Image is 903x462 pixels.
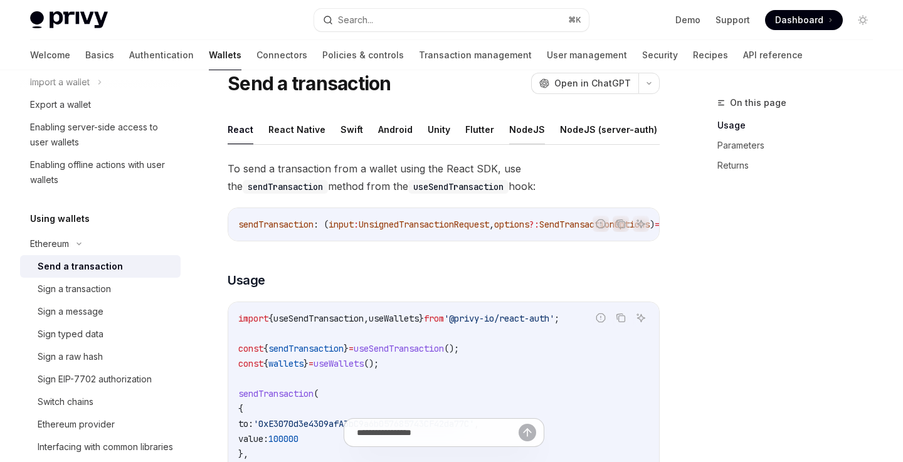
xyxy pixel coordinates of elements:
[309,358,314,369] span: =
[20,255,181,278] a: Send a transaction
[428,115,450,144] button: Unity
[263,358,268,369] span: {
[20,116,181,154] a: Enabling server-side access to user wallets
[38,259,123,274] div: Send a transaction
[228,72,391,95] h1: Send a transaction
[20,278,181,300] a: Sign a transaction
[30,211,90,226] h5: Using wallets
[444,343,459,354] span: ();
[238,358,263,369] span: const
[38,372,152,387] div: Sign EIP-7702 authorization
[613,310,629,326] button: Copy the contents from the code block
[268,115,325,144] button: React Native
[613,216,629,232] button: Copy the contents from the code block
[344,343,349,354] span: }
[338,13,373,28] div: Search...
[743,40,803,70] a: API reference
[268,343,344,354] span: sendTransaction
[30,157,173,187] div: Enabling offline actions with user wallets
[30,40,70,70] a: Welcome
[408,180,509,194] code: useSendTransaction
[633,216,649,232] button: Ask AI
[38,327,103,342] div: Sign typed data
[238,313,268,324] span: import
[20,413,181,436] a: Ethereum provider
[238,388,314,399] span: sendTransaction
[20,391,181,413] a: Switch chains
[519,424,536,441] button: Send message
[539,219,650,230] span: SendTransactionOptions
[593,216,609,232] button: Report incorrect code
[304,358,309,369] span: }
[30,236,69,251] div: Ethereum
[20,93,181,116] a: Export a wallet
[364,358,379,369] span: ();
[675,14,700,26] a: Demo
[568,15,581,25] span: ⌘ K
[38,417,115,432] div: Ethereum provider
[419,40,532,70] a: Transaction management
[38,394,93,409] div: Switch chains
[354,343,444,354] span: useSendTransaction
[560,115,657,144] button: NodeJS (server-auth)
[489,219,494,230] span: ,
[30,11,108,29] img: light logo
[263,343,268,354] span: {
[20,436,181,458] a: Interfacing with common libraries
[238,219,314,230] span: sendTransaction
[268,313,273,324] span: {
[238,343,263,354] span: const
[465,115,494,144] button: Flutter
[369,313,419,324] span: useWallets
[642,40,678,70] a: Security
[419,313,424,324] span: }
[314,219,329,230] span: : (
[314,9,588,31] button: Search...⌘K
[30,120,173,150] div: Enabling server-side access to user wallets
[424,313,444,324] span: from
[547,40,627,70] a: User management
[20,323,181,345] a: Sign typed data
[243,180,328,194] code: sendTransaction
[349,343,354,354] span: =
[775,14,823,26] span: Dashboard
[364,313,369,324] span: ,
[30,97,91,112] div: Export a wallet
[359,219,489,230] span: UnsignedTransactionRequest
[633,310,649,326] button: Ask AI
[228,271,265,289] span: Usage
[38,439,173,454] div: Interfacing with common libraries
[20,368,181,391] a: Sign EIP-7702 authorization
[444,313,554,324] span: '@privy-io/react-auth'
[354,219,359,230] span: :
[655,219,665,230] span: =>
[529,219,539,230] span: ?:
[853,10,873,30] button: Toggle dark mode
[268,358,304,369] span: wallets
[228,115,253,144] button: React
[717,135,883,155] a: Parameters
[38,349,103,364] div: Sign a raw hash
[129,40,194,70] a: Authentication
[717,155,883,176] a: Returns
[593,310,609,326] button: Report incorrect code
[693,40,728,70] a: Recipes
[378,115,413,144] button: Android
[238,403,243,414] span: {
[20,345,181,368] a: Sign a raw hash
[717,115,883,135] a: Usage
[554,313,559,324] span: ;
[716,14,750,26] a: Support
[341,115,363,144] button: Swift
[85,40,114,70] a: Basics
[228,160,660,195] span: To send a transaction from a wallet using the React SDK, use the method from the hook:
[650,219,655,230] span: )
[730,95,786,110] span: On this page
[20,300,181,323] a: Sign a message
[20,154,181,191] a: Enabling offline actions with user wallets
[322,40,404,70] a: Policies & controls
[329,219,354,230] span: input
[209,40,241,70] a: Wallets
[273,313,364,324] span: useSendTransaction
[314,388,319,399] span: (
